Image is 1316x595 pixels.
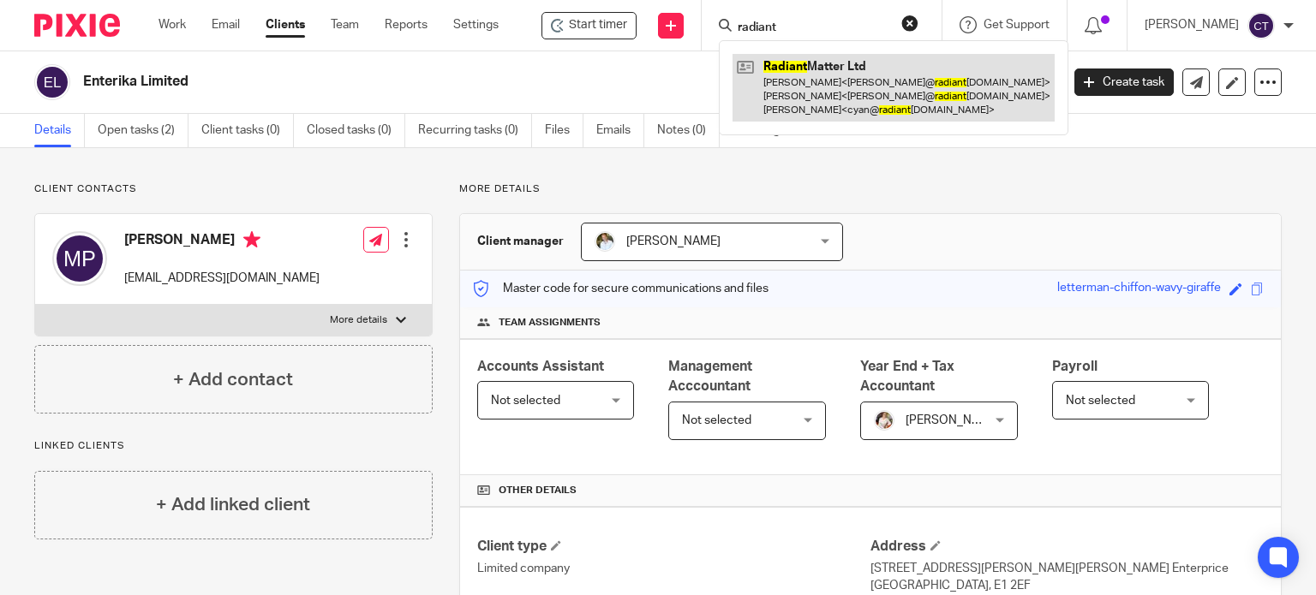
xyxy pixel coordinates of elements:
[243,231,260,248] i: Primary
[906,414,1000,426] span: [PERSON_NAME]
[473,280,769,297] p: Master code for secure communications and files
[477,538,870,556] h4: Client type
[52,231,107,286] img: svg%3E
[541,12,637,39] div: Enterika Limited
[156,491,310,518] h4: + Add linked client
[682,414,751,426] span: Not selected
[453,16,499,33] a: Settings
[201,114,294,147] a: Client tasks (0)
[477,560,870,577] p: Limited company
[331,16,359,33] a: Team
[34,182,433,196] p: Client contacts
[330,313,387,327] p: More details
[984,19,1050,31] span: Get Support
[124,231,320,253] h4: [PERSON_NAME]
[34,64,70,100] img: svg%3E
[499,484,577,497] span: Other details
[870,538,1264,556] h4: Address
[1145,16,1239,33] p: [PERSON_NAME]
[98,114,188,147] a: Open tasks (2)
[307,114,405,147] a: Closed tasks (0)
[1074,68,1174,96] a: Create task
[459,182,1282,196] p: More details
[668,360,752,393] span: Management Acccountant
[491,395,560,407] span: Not selected
[596,114,644,147] a: Emails
[595,231,615,252] img: sarah-royle.jpg
[83,73,856,91] h2: Enterika Limited
[626,235,721,247] span: [PERSON_NAME]
[545,114,583,147] a: Files
[385,16,428,33] a: Reports
[870,560,1264,577] p: [STREET_ADDRESS][PERSON_NAME][PERSON_NAME] Enterprice
[1057,279,1221,299] div: letterman-chiffon-wavy-giraffe
[736,21,890,36] input: Search
[901,15,918,32] button: Clear
[124,270,320,287] p: [EMAIL_ADDRESS][DOMAIN_NAME]
[34,439,433,453] p: Linked clients
[569,16,627,34] span: Start timer
[657,114,720,147] a: Notes (0)
[418,114,532,147] a: Recurring tasks (0)
[874,410,894,431] img: Kayleigh%20Henson.jpeg
[266,16,305,33] a: Clients
[159,16,186,33] a: Work
[477,360,604,373] span: Accounts Assistant
[860,360,954,393] span: Year End + Tax Accountant
[477,233,564,250] h3: Client manager
[173,366,293,393] h4: + Add contact
[870,577,1264,594] p: [GEOGRAPHIC_DATA], E1 2EF
[1066,395,1135,407] span: Not selected
[34,114,85,147] a: Details
[499,316,601,330] span: Team assignments
[1052,360,1098,373] span: Payroll
[34,14,120,37] img: Pixie
[1247,12,1275,39] img: svg%3E
[212,16,240,33] a: Email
